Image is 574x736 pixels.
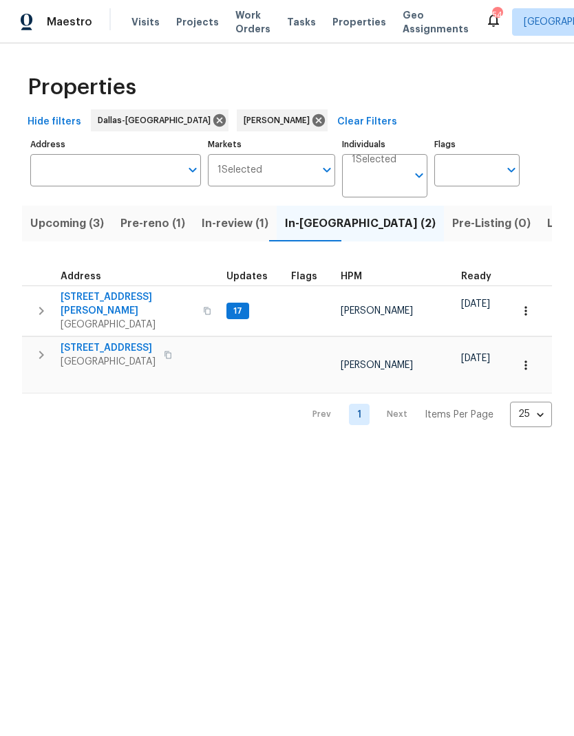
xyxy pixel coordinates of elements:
span: Work Orders [235,8,270,36]
a: Goto page 1 [349,404,370,425]
span: [PERSON_NAME] [341,360,413,370]
div: [PERSON_NAME] [237,109,328,131]
span: Hide filters [28,113,81,131]
span: Geo Assignments [403,8,469,36]
span: 17 [228,305,248,317]
button: Hide filters [22,109,87,135]
span: [DATE] [461,354,490,363]
span: [GEOGRAPHIC_DATA] [61,355,156,369]
label: Markets [208,140,336,149]
span: Address [61,272,101,281]
span: 1 Selected [352,154,396,166]
span: Pre-reno (1) [120,214,185,233]
label: Individuals [342,140,427,149]
span: Properties [332,15,386,29]
button: Open [317,160,337,180]
span: Dallas-[GEOGRAPHIC_DATA] [98,113,216,127]
button: Clear Filters [332,109,403,135]
span: Upcoming (3) [30,214,104,233]
span: Properties [28,80,136,94]
span: HPM [341,272,362,281]
p: Items Per Page [425,408,493,422]
label: Address [30,140,201,149]
span: Flags [291,272,317,281]
span: [GEOGRAPHIC_DATA] [61,318,195,332]
span: In-review (1) [202,214,268,233]
span: Maestro [47,15,92,29]
span: [STREET_ADDRESS][PERSON_NAME] [61,290,195,318]
span: [STREET_ADDRESS] [61,341,156,355]
nav: Pagination Navigation [299,402,552,427]
span: Updates [226,272,268,281]
div: Dallas-[GEOGRAPHIC_DATA] [91,109,228,131]
span: Projects [176,15,219,29]
span: [PERSON_NAME] [341,306,413,316]
button: Open [502,160,521,180]
button: Open [410,166,429,185]
label: Flags [434,140,520,149]
span: 1 Selected [217,164,262,176]
button: Open [183,160,202,180]
span: Visits [131,15,160,29]
span: Tasks [287,17,316,27]
span: Ready [461,272,491,281]
span: In-[GEOGRAPHIC_DATA] (2) [285,214,436,233]
div: Earliest renovation start date (first business day after COE or Checkout) [461,272,504,281]
div: 54 [492,8,502,22]
span: Clear Filters [337,113,397,131]
span: [DATE] [461,299,490,309]
div: 25 [510,396,552,432]
span: [PERSON_NAME] [244,113,315,127]
span: Pre-Listing (0) [452,214,531,233]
